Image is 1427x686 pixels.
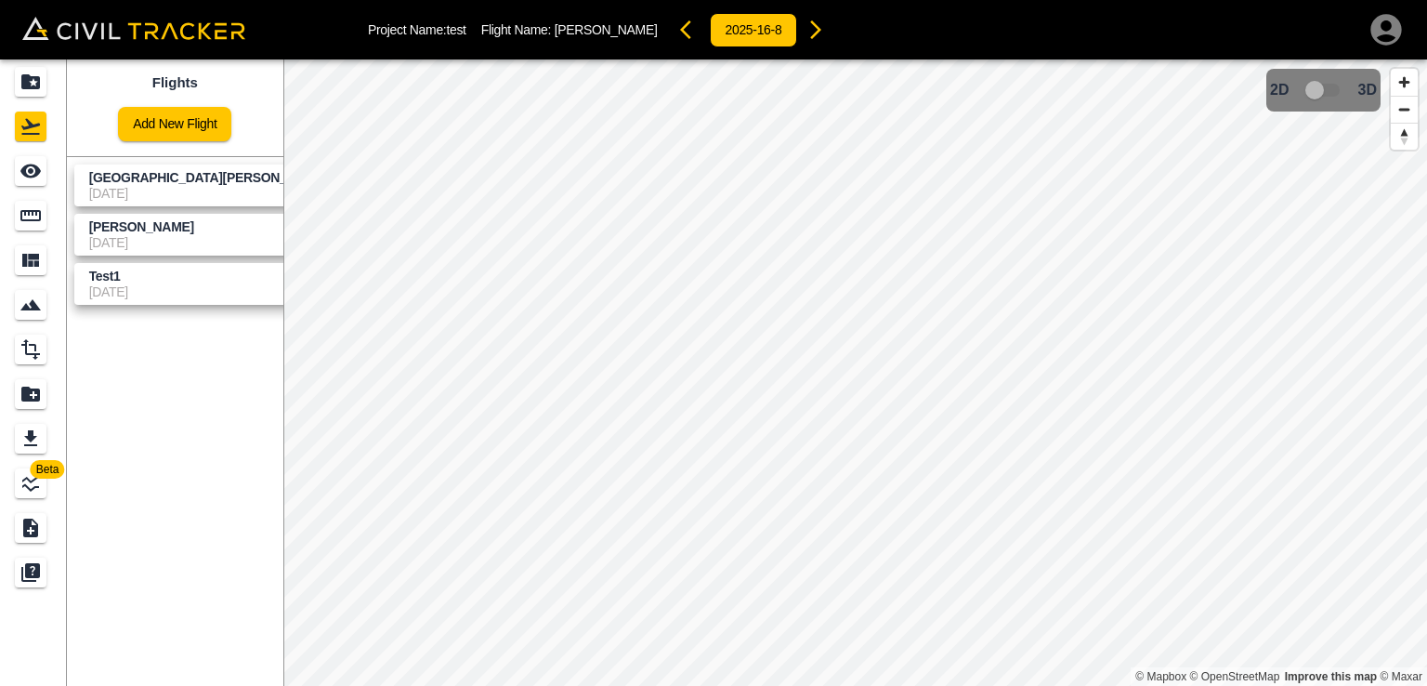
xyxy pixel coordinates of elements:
button: Zoom in [1391,69,1418,96]
canvas: Map [283,59,1427,686]
button: Reset bearing to north [1391,123,1418,150]
button: 2025-16-8 [710,13,798,47]
span: 3D [1358,82,1377,99]
a: Maxar [1380,670,1422,683]
span: 3D model not uploaded yet [1297,73,1351,108]
button: Zoom out [1391,96,1418,123]
a: OpenStreetMap [1190,670,1280,683]
span: 2D [1270,82,1289,99]
span: [PERSON_NAME] [555,22,658,37]
img: Civil Tracker [22,17,245,40]
p: Project Name: test [368,22,466,37]
p: Flight Name: [481,22,658,37]
a: Map feedback [1285,670,1377,683]
a: Mapbox [1135,670,1186,683]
